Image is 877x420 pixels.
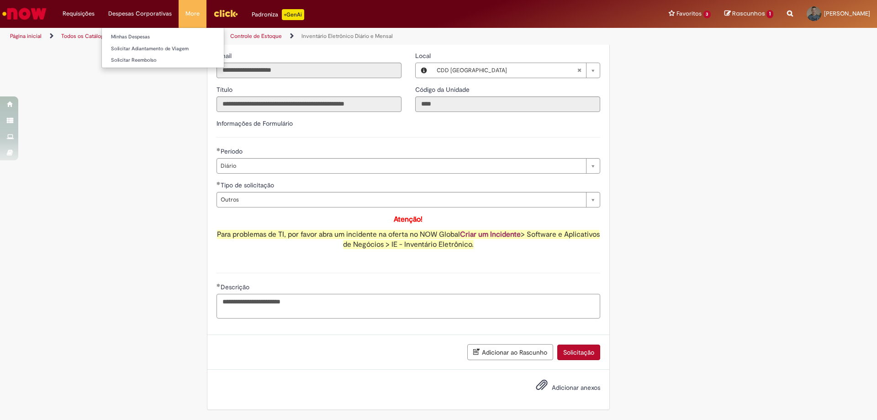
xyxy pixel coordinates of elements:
[415,85,471,94] label: Somente leitura - Código da Unidade
[394,215,423,224] span: Atenção!
[217,51,233,60] label: Somente leitura - Email
[221,192,581,207] span: Outros
[217,85,234,94] label: Somente leitura - Título
[221,283,251,291] span: Descrição
[217,52,233,60] span: Somente leitura - Email
[213,6,238,20] img: click_logo_yellow_360x200.png
[217,96,402,112] input: Título
[63,9,95,18] span: Requisições
[217,230,600,250] span: Para problemas de TI, por favor abra um incidente na oferta no NOW Global > Software e Aplicativo...
[221,147,244,155] span: Período
[572,63,586,78] abbr: Limpar campo Local
[1,5,48,23] img: ServiceNow
[432,63,600,78] a: CDD [GEOGRAPHIC_DATA]Limpar campo Local
[217,119,293,128] label: Informações de Formulário
[217,148,221,151] span: Obrigatório Preenchido
[221,159,581,173] span: Diário
[230,32,282,40] a: Controle de Estoque
[61,32,110,40] a: Todos os Catálogos
[552,383,600,392] span: Adicionar anexos
[102,44,224,54] a: Solicitar Adiantamento de Viagem
[101,27,224,68] ul: Despesas Corporativas
[676,9,702,18] span: Favoritos
[217,283,221,287] span: Obrigatório Preenchido
[467,344,553,360] button: Adicionar ao Rascunho
[824,10,870,17] span: [PERSON_NAME]
[415,96,600,112] input: Código da Unidade
[703,11,711,18] span: 3
[557,345,600,360] button: Solicitação
[301,32,393,40] a: Inventário Eletrônico Diário e Mensal
[724,10,773,18] a: Rascunhos
[437,63,577,78] span: CDD [GEOGRAPHIC_DATA]
[108,9,172,18] span: Despesas Corporativas
[766,10,773,18] span: 1
[460,230,521,239] a: Criar um Incidente
[415,52,433,60] span: Local
[252,9,304,20] div: Padroniza
[10,32,42,40] a: Página inicial
[732,9,765,18] span: Rascunhos
[217,181,221,185] span: Obrigatório Preenchido
[185,9,200,18] span: More
[217,294,600,319] textarea: Descrição
[102,32,224,42] a: Minhas Despesas
[7,28,578,45] ul: Trilhas de página
[416,63,432,78] button: Local, Visualizar este registro CDD São José dos Campos
[217,63,402,78] input: Email
[282,9,304,20] p: +GenAi
[102,55,224,65] a: Solicitar Reembolso
[534,377,550,398] button: Adicionar anexos
[221,181,276,189] span: Tipo de solicitação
